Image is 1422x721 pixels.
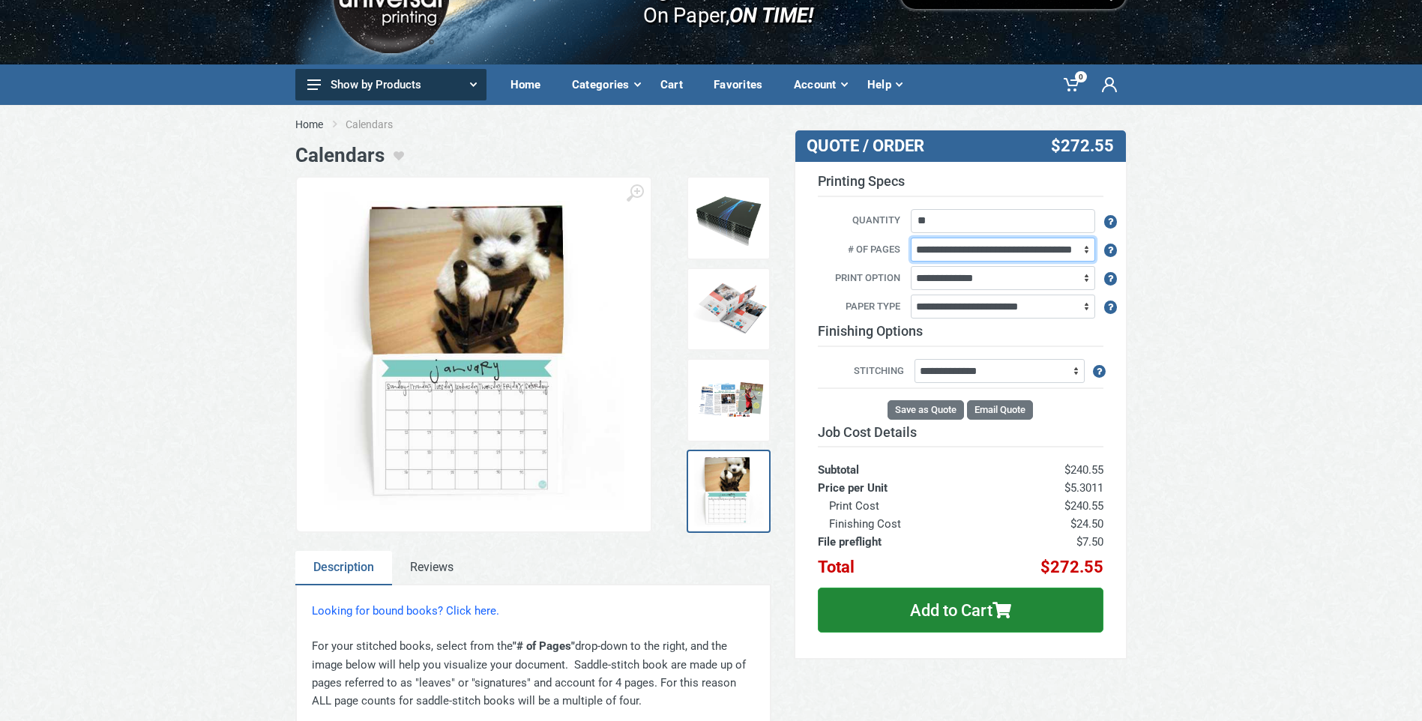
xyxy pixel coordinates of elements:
[513,639,575,653] strong: "# of Pages"
[687,450,771,534] a: Calendar
[807,271,909,287] label: Print Option
[691,454,766,529] img: Calendar
[1064,463,1103,477] span: $240.55
[888,400,964,420] button: Save as Quote
[295,69,486,100] button: Show by Products
[807,299,909,316] label: Paper Type
[1076,535,1103,549] span: $7.50
[561,69,650,100] div: Categories
[818,363,912,380] label: Stitching
[1070,517,1103,531] span: $24.50
[967,400,1033,420] button: Email Quote
[691,272,766,347] img: Open Spreads
[500,64,561,105] a: Home
[295,551,392,585] a: Description
[1051,136,1114,156] span: $272.55
[295,144,385,167] h1: Calendars
[818,424,1103,441] h3: Job Cost Details
[691,363,766,438] img: Samples
[1064,481,1103,495] span: $5.3011
[783,69,857,100] div: Account
[807,242,909,259] label: # of Pages
[346,117,415,132] li: Calendars
[687,358,771,442] a: Samples
[1075,71,1087,82] span: 0
[818,551,980,576] th: Total
[818,173,1103,197] h3: Printing Specs
[691,181,766,256] img: Saddlestich Book
[818,479,980,497] th: Price per Unit
[500,69,561,100] div: Home
[312,193,636,516] img: Calendar
[818,447,980,479] th: Subtotal
[818,533,980,551] th: File preflight
[818,588,1103,633] button: Add to Cart
[650,69,703,100] div: Cart
[703,64,783,105] a: Favorites
[295,117,323,132] a: Home
[807,136,1004,156] h3: QUOTE / ORDER
[818,323,1103,347] h3: Finishing Options
[392,551,472,585] a: Reviews
[312,637,755,711] p: For your stitched books, select from the drop-down to the right, and the image below will help yo...
[312,604,499,618] a: Looking for bound books? Click here.
[1040,558,1103,576] span: $272.55
[687,268,771,352] a: Open Spreads
[1064,499,1103,513] span: $240.55
[857,69,912,100] div: Help
[295,117,1127,132] nav: breadcrumb
[818,515,980,533] th: Finishing Cost
[807,213,909,229] label: Quantity
[650,64,703,105] a: Cart
[703,69,783,100] div: Favorites
[1053,64,1091,105] a: 0
[729,2,813,28] i: ON TIME!
[818,497,980,515] th: Print Cost
[687,176,771,260] a: Saddlestich Book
